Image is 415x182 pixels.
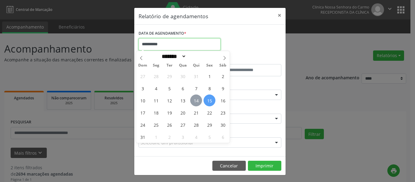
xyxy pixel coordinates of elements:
span: Agosto 16, 2025 [217,94,229,106]
button: Cancelar [212,161,246,171]
span: Setembro 6, 2025 [217,131,229,143]
span: Agosto 4, 2025 [150,82,162,94]
span: Agosto 6, 2025 [177,82,189,94]
span: Agosto 8, 2025 [204,82,215,94]
span: Julho 27, 2025 [137,70,149,82]
span: Agosto 2, 2025 [217,70,229,82]
span: Sex [203,64,216,67]
span: Setembro 2, 2025 [163,131,175,143]
span: Agosto 1, 2025 [204,70,215,82]
span: Agosto 5, 2025 [163,82,175,94]
span: Agosto 11, 2025 [150,94,162,106]
span: Dom [136,64,149,67]
h5: Relatório de agendamentos [139,12,208,20]
input: Year [186,53,206,60]
span: Agosto 22, 2025 [204,107,215,118]
select: Month [159,53,186,60]
span: Setembro 5, 2025 [204,131,215,143]
span: Agosto 13, 2025 [177,94,189,106]
span: Agosto 30, 2025 [217,119,229,131]
span: Julho 30, 2025 [177,70,189,82]
span: Agosto 19, 2025 [163,107,175,118]
span: Agosto 28, 2025 [190,119,202,131]
span: Setembro 3, 2025 [177,131,189,143]
span: Agosto 21, 2025 [190,107,202,118]
span: Julho 28, 2025 [150,70,162,82]
label: ATÉ [211,55,281,64]
span: Selecione um profissional [141,139,193,146]
span: Julho 31, 2025 [190,70,202,82]
span: Agosto 14, 2025 [190,94,202,106]
span: Agosto 20, 2025 [177,107,189,118]
span: Agosto 3, 2025 [137,82,149,94]
span: Agosto 23, 2025 [217,107,229,118]
span: Qui [190,64,203,67]
span: Qua [176,64,190,67]
span: Agosto 27, 2025 [177,119,189,131]
button: Imprimir [248,161,281,171]
span: Agosto 24, 2025 [137,119,149,131]
span: Agosto 31, 2025 [137,131,149,143]
span: Ter [163,64,176,67]
span: Agosto 26, 2025 [163,119,175,131]
span: Seg [149,64,163,67]
span: Agosto 15, 2025 [204,94,215,106]
span: Setembro 1, 2025 [150,131,162,143]
span: Agosto 17, 2025 [137,107,149,118]
span: Julho 29, 2025 [163,70,175,82]
span: Sáb [216,64,230,67]
span: Agosto 9, 2025 [217,82,229,94]
span: Agosto 12, 2025 [163,94,175,106]
label: DATA DE AGENDAMENTO [139,29,186,38]
span: Agosto 10, 2025 [137,94,149,106]
span: Agosto 18, 2025 [150,107,162,118]
span: Agosto 29, 2025 [204,119,215,131]
span: Agosto 7, 2025 [190,82,202,94]
button: Close [273,8,286,23]
span: Setembro 4, 2025 [190,131,202,143]
span: Agosto 25, 2025 [150,119,162,131]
